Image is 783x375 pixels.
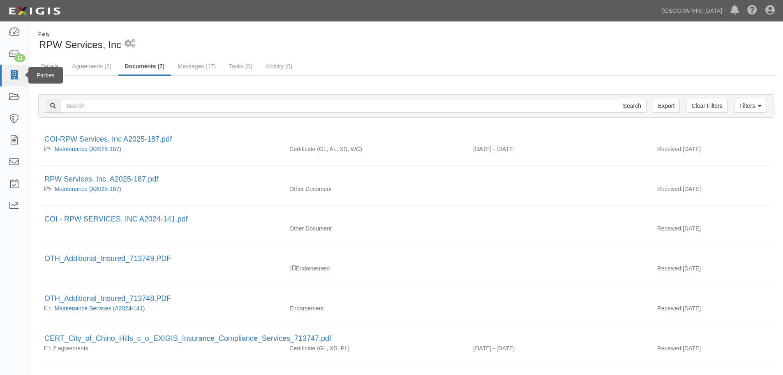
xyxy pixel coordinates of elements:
div: Maintenance (A2025-187) [44,145,277,153]
div: Effective 10/01/2024 - Expiration 10/01/2025 [467,344,651,352]
a: Tasks (0) [223,58,259,75]
div: OTH_Additional_Insured_713748.PDF [44,293,767,304]
a: COI - RPW SERVICES, INC A2024-141.pdf [44,215,188,223]
div: Other Document [283,224,467,233]
div: Maintenance Services (A2024-141) [44,304,277,312]
div: Endorsement [283,304,467,312]
div: [DATE] [651,344,774,356]
div: CERT_City_of_Chino_Hills_c_o_EXIGIS_Insurance_Compliance_Services_713747.pdf [44,333,767,344]
div: [DATE] [651,224,774,237]
a: OTH_Additional_Insured_713749.PDF [44,254,171,263]
a: RPW Services, Inc. A2025-187.pdf [44,175,158,183]
a: Activity (0) [259,58,298,75]
div: [DATE] [651,185,774,197]
p: Received: [657,145,683,153]
a: Clear Filters [686,99,728,113]
div: Parties [28,67,63,84]
a: Export [653,99,680,113]
a: Details [35,58,65,75]
div: Endorsement [283,264,467,273]
p: Received: [657,304,683,312]
div: Maintenance (A2025-187) [44,185,277,193]
a: OTH_Additional_Insured_713748.PDF [44,294,171,303]
p: Received: [657,224,683,233]
a: CERT_City_of_Chino_Hills_c_o_EXIGIS_Insurance_Compliance_Services_713747.pdf [44,334,331,342]
div: Other Document [283,185,467,193]
div: Effective - Expiration [467,224,651,225]
div: [DATE] [651,145,774,157]
a: COI-RPW Services, Inc A2025-187.pdf [44,135,172,143]
a: Filters [734,99,767,113]
div: COI-RPW Services, Inc A2025-187.pdf [44,134,767,145]
a: Maintenance (A2025-187) [55,186,121,192]
a: [GEOGRAPHIC_DATA] [658,2,726,19]
i: Help Center - Complianz [747,6,757,16]
div: COI - RPW SERVICES, INC A2024-141.pdf [44,214,767,225]
div: [DATE] [651,264,774,277]
div: General Liability Auto Liability Excess/Umbrella Liability Workers Compensation/Employers Liability [283,145,467,153]
p: Received: [657,185,683,193]
a: Documents (7) [118,58,171,76]
a: Agreements (2) [66,58,118,75]
div: Duplicate [291,264,296,273]
div: Party [38,31,121,38]
div: [DATE] [651,304,774,317]
span: RPW Services, Inc [39,39,121,50]
input: Search [618,99,647,113]
div: RPW Services, Inc [35,31,400,52]
div: Effective 10/24/2024 - Expiration 10/24/2025 [467,145,651,153]
input: Search [61,99,618,113]
p: Received: [657,344,683,352]
a: Maintenance Services (A2024-141) [55,305,145,312]
a: Messages (17) [172,58,222,75]
div: RPW Services, Inc. A2025-187.pdf [44,174,767,185]
div: 13 [14,54,25,62]
img: logo-5460c22ac91f19d4615b14bd174203de0afe785f0fc80cf4dbbc73dc1793850b.png [6,4,63,19]
div: Maintenance Services (A2024-141) Maintenance (A2025-187) [44,344,277,352]
i: 2 scheduled workflows [125,40,135,48]
div: General Liability Excess/Umbrella Liability Professional Liability [283,344,467,352]
div: OTH_Additional_Insured_713749.PDF [44,254,767,264]
a: Maintenance (A2025-187) [55,146,121,152]
p: Received: [657,264,683,273]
